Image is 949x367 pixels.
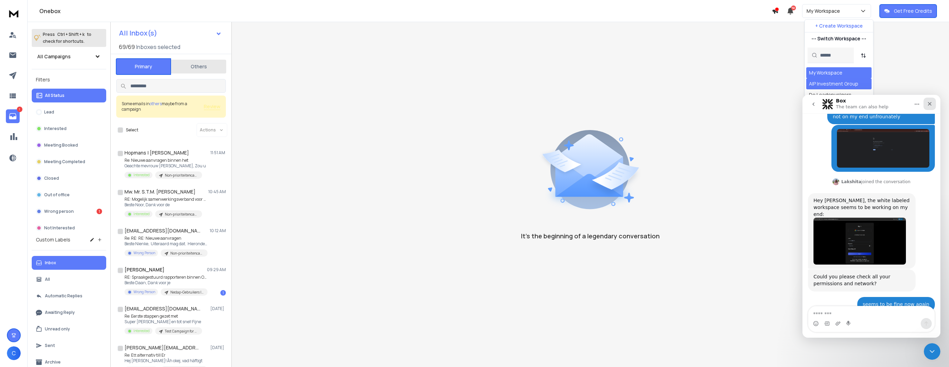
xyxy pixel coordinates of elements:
p: It’s the beginning of a legendary conversation [521,231,660,241]
p: Beste Nienke, Uiteraard mag dat. Hieronder tref [124,241,207,247]
span: C [7,346,21,360]
h1: Hopmans | [PERSON_NAME] [124,149,189,156]
p: 1 [17,107,22,112]
p: Interested [133,328,150,334]
h1: [PERSON_NAME] [124,266,164,273]
p: Interested [44,126,67,131]
button: Out of office [32,188,106,202]
button: Wrong person1 [32,205,106,218]
h1: [EMAIL_ADDRESS][DOMAIN_NAME] [124,227,200,234]
p: [DATE] [210,345,226,350]
p: Awaiting Reply [45,310,75,315]
button: Interested [32,122,106,136]
button: Closed [32,171,106,185]
p: My Workspace [807,8,843,14]
button: Meeting Booked [32,138,106,152]
p: Not Interested [44,225,75,231]
p: 10:45 AM [208,189,226,195]
button: Meeting Completed [32,155,106,169]
p: Re: Ett alternativ till Er [124,353,207,358]
p: Interested [133,211,150,217]
p: 11:51 AM [210,150,226,156]
p: All [45,277,50,282]
p: Out of office [44,192,70,198]
p: All Status [45,93,64,98]
p: Wrong Person [133,289,155,295]
img: logo [7,7,21,20]
div: Some emails in maybe from a campaign [122,101,204,112]
h1: Onebox [39,7,772,15]
h1: Mw. Mr. S.T.M. [PERSON_NAME] [124,188,196,195]
p: Inbox [45,260,56,266]
div: 1 [220,290,226,296]
button: Automatic Replies [32,289,106,303]
span: Ctrl + Shift + k [56,30,86,38]
p: Wrong Person [133,250,155,256]
div: My Workspace [809,69,842,76]
p: Sent [45,343,55,348]
div: 1 [97,209,102,214]
div: AIP Investment Group [809,80,858,87]
button: Unread only [32,322,106,336]
p: Meeting Booked [44,142,78,148]
button: All Inbox(s) [113,26,227,40]
button: Primary [116,58,171,75]
div: De Leadopvolgers [809,91,851,98]
p: Hej [PERSON_NAME]! Åh okej, vad häftigt [124,358,207,364]
iframe: Intercom live chat [802,95,940,338]
button: + Create Workspace [805,20,873,32]
p: 10:12 AM [210,228,226,234]
p: Wrong person [44,209,74,214]
button: Inbox [32,256,106,270]
p: 09:29 AM [207,267,226,272]
span: 69 / 69 [119,43,135,51]
button: Not Interested [32,221,106,235]
button: Awaiting Reply [32,306,106,319]
p: Geachte mevrouw [PERSON_NAME], Zou u [124,163,206,169]
iframe: Intercom live chat [924,343,940,360]
span: others [150,101,162,107]
p: Re: Eerste stappen gezet met [124,314,202,319]
p: --- Switch Workspace --- [811,35,866,42]
button: Lead [32,105,106,119]
p: Beste Noor, Dank voor de [124,202,207,208]
p: Get Free Credits [894,8,932,14]
button: All Campaigns [32,50,106,63]
p: Non-prioriteitencampagne Hele Dag | Eleads [165,173,198,178]
span: Review [204,103,220,110]
p: Meeting Completed [44,159,85,165]
label: Select [126,127,138,133]
button: Get Free Credits [879,4,937,18]
h3: Inboxes selected [136,43,180,51]
p: RE: Spraakgestuurd rapporteren binnen Ons® [124,275,207,280]
p: Re: Nieuwe aanvragen binnen het [124,158,206,163]
h1: [EMAIL_ADDRESS][DOMAIN_NAME] [124,305,200,312]
p: Beste Daan, Dank voor je [124,280,207,286]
